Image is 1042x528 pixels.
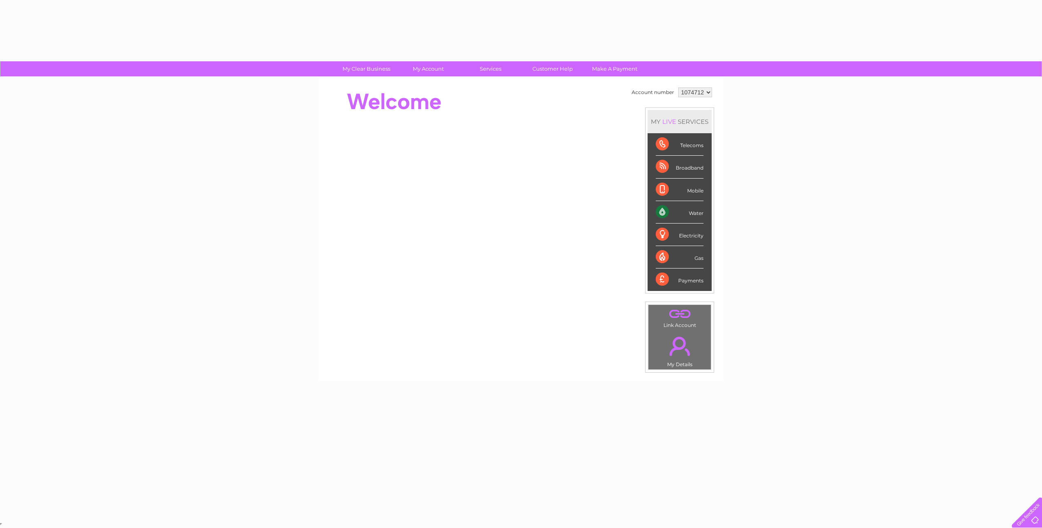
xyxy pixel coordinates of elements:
[656,179,704,201] div: Mobile
[630,85,676,99] td: Account number
[333,61,400,76] a: My Clear Business
[519,61,586,76] a: Customer Help
[648,304,711,330] td: Link Account
[656,224,704,246] div: Electricity
[648,110,712,133] div: MY SERVICES
[656,201,704,224] div: Water
[650,332,709,360] a: .
[648,330,711,370] td: My Details
[395,61,462,76] a: My Account
[656,133,704,156] div: Telecoms
[661,118,678,125] div: LIVE
[656,246,704,268] div: Gas
[656,156,704,178] div: Broadband
[650,307,709,321] a: .
[656,268,704,291] div: Payments
[457,61,524,76] a: Services
[581,61,648,76] a: Make A Payment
